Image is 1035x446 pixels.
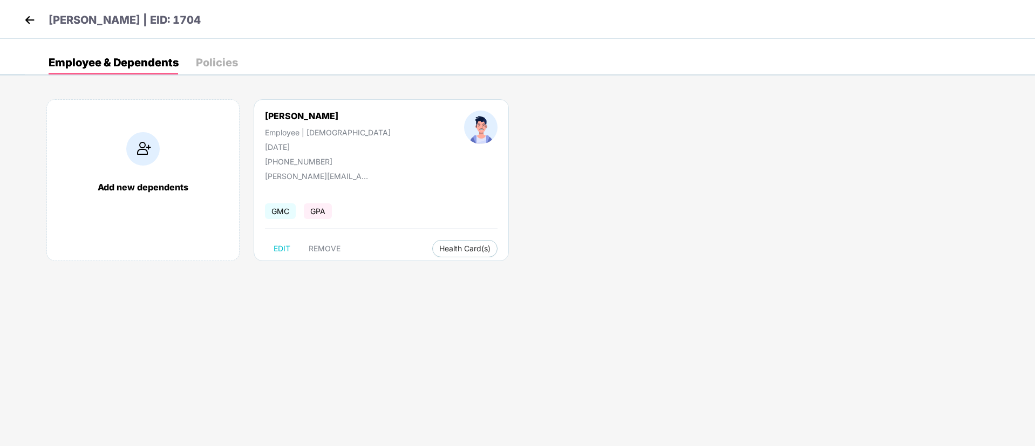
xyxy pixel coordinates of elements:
[196,57,238,68] div: Policies
[274,244,290,253] span: EDIT
[432,240,498,257] button: Health Card(s)
[265,128,391,137] div: Employee | [DEMOGRAPHIC_DATA]
[439,246,491,251] span: Health Card(s)
[300,240,349,257] button: REMOVE
[309,244,341,253] span: REMOVE
[304,203,332,219] span: GPA
[22,12,38,28] img: back
[265,171,373,181] div: [PERSON_NAME][EMAIL_ADDRESS]
[464,111,498,144] img: profileImage
[265,157,391,166] div: [PHONE_NUMBER]
[49,12,201,29] p: [PERSON_NAME] | EID: 1704
[265,142,391,152] div: [DATE]
[265,240,299,257] button: EDIT
[265,203,296,219] span: GMC
[265,111,338,121] div: [PERSON_NAME]
[49,57,179,68] div: Employee & Dependents
[126,132,160,166] img: addIcon
[58,182,228,193] div: Add new dependents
